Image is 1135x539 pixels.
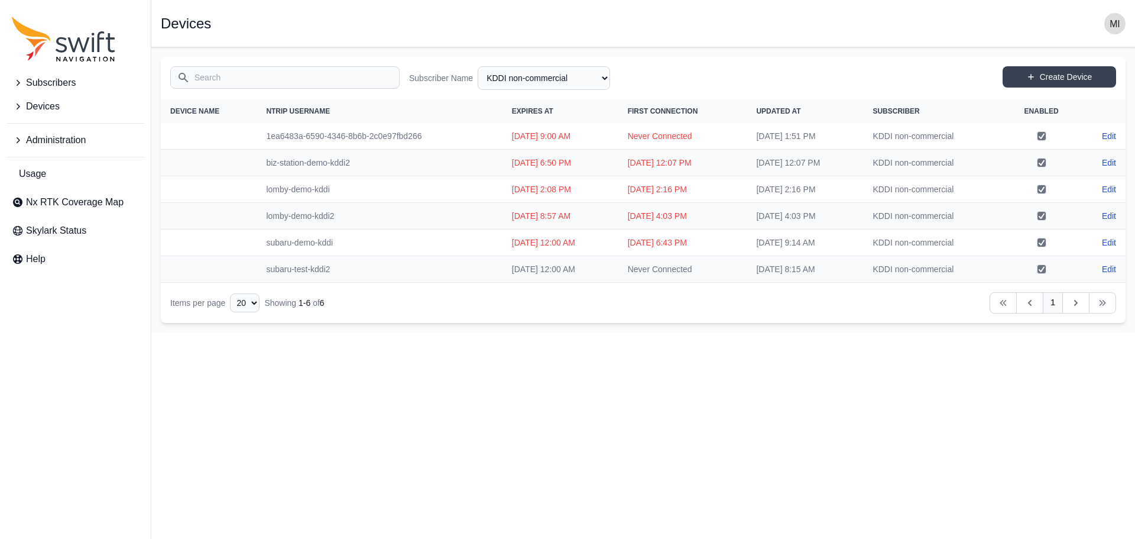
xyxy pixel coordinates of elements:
[863,150,1004,176] td: KDDI non-commercial
[1102,210,1116,222] a: Edit
[1102,130,1116,142] a: Edit
[863,256,1004,283] td: KDDI non-commercial
[747,230,863,256] td: [DATE] 9:14 AM
[502,150,618,176] td: [DATE] 6:50 PM
[502,256,618,283] td: [DATE] 12:00 AM
[1102,237,1116,248] a: Edit
[264,297,324,309] div: Showing of
[1102,183,1116,195] a: Edit
[747,203,863,230] td: [DATE] 4:03 PM
[618,256,747,283] td: Never Connected
[26,252,46,266] span: Help
[7,71,144,95] button: Subscribers
[618,176,747,203] td: [DATE] 2:16 PM
[628,107,698,115] span: First Connection
[19,167,46,181] span: Usage
[1004,99,1079,123] th: Enabled
[756,107,800,115] span: Updated At
[618,123,747,150] td: Never Connected
[7,247,144,271] a: Help
[502,123,618,150] td: [DATE] 9:00 AM
[26,195,124,209] span: Nx RTK Coverage Map
[863,99,1004,123] th: Subscriber
[1102,263,1116,275] a: Edit
[409,72,473,84] label: Subscriber Name
[863,123,1004,150] td: KDDI non-commercial
[618,150,747,176] td: [DATE] 12:07 PM
[1043,292,1063,314] a: 1
[747,176,863,203] td: [DATE] 2:16 PM
[257,123,502,150] td: 1ea6483a-6590-4346-8b6b-2c0e97fbd266
[170,298,225,308] span: Items per page
[1003,66,1116,88] a: Create Device
[502,230,618,256] td: [DATE] 12:00 AM
[1104,13,1126,34] img: user photo
[257,256,502,283] td: subaru-test-kddi2
[618,203,747,230] td: [DATE] 4:03 PM
[747,150,863,176] td: [DATE] 12:07 PM
[747,256,863,283] td: [DATE] 8:15 AM
[618,230,747,256] td: [DATE] 6:43 PM
[320,298,325,308] span: 6
[26,224,86,238] span: Skylark Status
[170,66,400,89] input: Search
[863,230,1004,256] td: KDDI non-commercial
[863,203,1004,230] td: KDDI non-commercial
[161,99,257,123] th: Device Name
[512,107,553,115] span: Expires At
[478,66,610,90] select: Subscriber
[26,76,76,90] span: Subscribers
[502,176,618,203] td: [DATE] 2:08 PM
[7,128,144,152] button: Administration
[7,191,144,214] a: Nx RTK Coverage Map
[299,298,310,308] span: 1 - 6
[257,150,502,176] td: biz-station-demo-kddi2
[1102,157,1116,169] a: Edit
[7,95,144,118] button: Devices
[26,99,60,114] span: Devices
[26,133,86,147] span: Administration
[257,99,502,123] th: NTRIP Username
[7,162,144,186] a: Usage
[257,203,502,230] td: lomby-demo-kddi2
[7,219,144,243] a: Skylark Status
[257,176,502,203] td: lomby-demo-kddi
[257,230,502,256] td: subaru-demo-kddi
[161,17,211,31] h1: Devices
[161,283,1126,323] nav: Table navigation
[863,176,1004,203] td: KDDI non-commercial
[230,293,260,312] select: Display Limit
[747,123,863,150] td: [DATE] 1:51 PM
[502,203,618,230] td: [DATE] 8:57 AM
